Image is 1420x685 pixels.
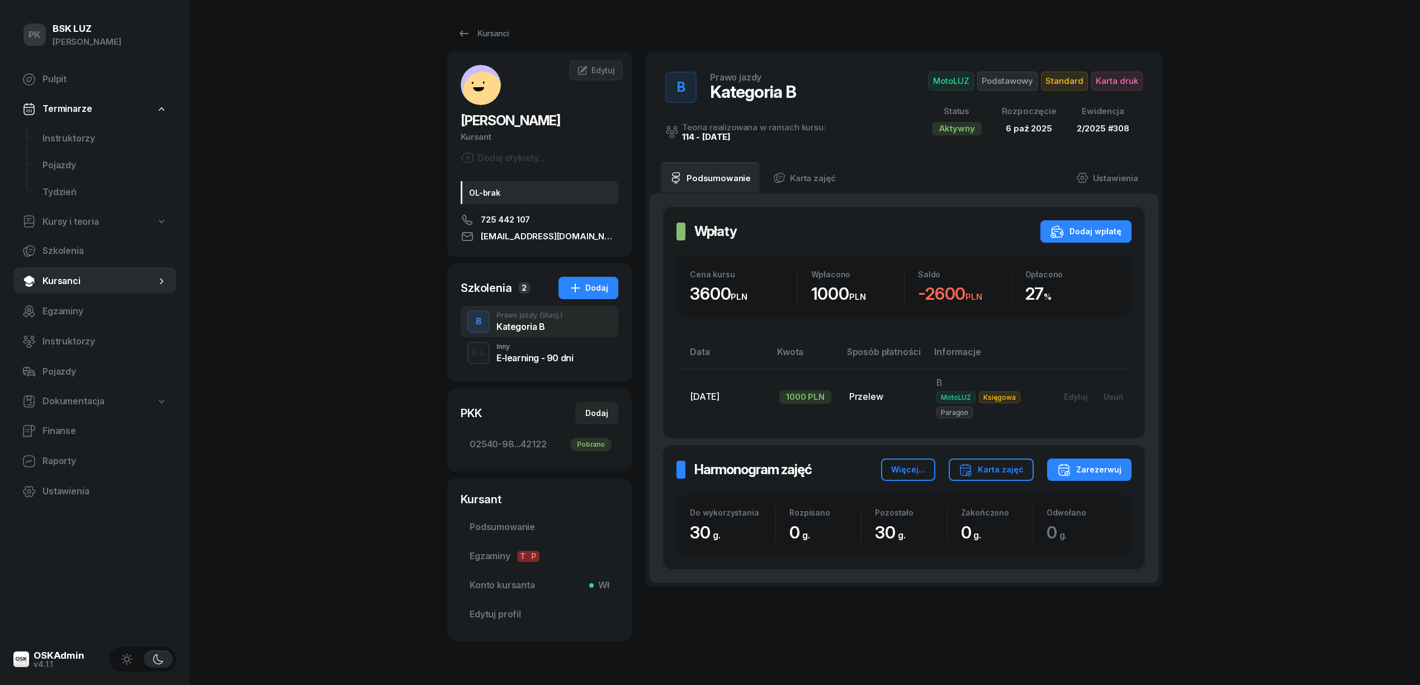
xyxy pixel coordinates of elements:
[42,244,167,258] span: Szkolenia
[1047,459,1132,481] button: Zarezerwuj
[1040,220,1132,243] button: Dodaj wpłatę
[1006,123,1052,134] span: 6 paź 2025
[471,312,486,331] div: B
[594,578,609,593] span: Wł
[575,402,618,424] button: Dodaj
[1025,270,1119,279] div: Opłacono
[461,405,482,421] div: PKK
[13,209,176,235] a: Kursy i teoria
[690,508,775,517] div: Do wykorzystania
[496,353,573,362] div: E-learning - 90 dni
[34,125,176,152] a: Instruktorzy
[470,549,609,564] span: Egzaminy
[517,551,528,562] span: T
[496,322,563,331] div: Kategoria B
[713,530,721,541] small: g.
[965,291,982,302] small: PLN
[977,72,1038,91] span: Podstawowy
[949,459,1034,481] button: Karta zajęć
[875,522,911,542] span: 30
[13,238,176,264] a: Szkolenia
[779,390,831,404] div: 1000 PLN
[770,344,840,369] th: Kwota
[1077,123,1129,134] span: 2/2025 #308
[519,282,530,294] span: 2
[881,459,935,481] button: Więcej...
[42,365,167,379] span: Pojazdy
[13,389,176,414] a: Dokumentacja
[1002,104,1057,119] div: Rozpoczęcie
[13,96,176,122] a: Terminarze
[661,162,760,193] a: Podsumowanie
[539,312,563,319] span: (Stacj.)
[528,551,539,562] span: P
[461,337,618,369] button: E-LInnyE-learning - 90 dni
[1050,225,1121,238] div: Dodaj wpłatę
[467,310,490,333] button: B
[461,543,618,570] a: EgzaminyTP
[1067,162,1147,193] a: Ustawienia
[13,651,29,667] img: logo-xs@2x.png
[811,284,905,304] div: 1000
[42,484,167,499] span: Ustawienia
[470,520,609,535] span: Podsumowanie
[42,304,167,319] span: Egzaminy
[42,424,167,438] span: Finanse
[690,391,720,402] span: [DATE]
[461,572,618,599] a: Konto kursantaWł
[936,391,976,403] span: MotoLUZ
[569,60,623,81] a: Edytuj
[447,22,519,45] a: Kursanci
[932,104,982,119] div: Status
[496,312,563,319] div: Prawo jazdy
[918,270,1011,279] div: Saldo
[34,651,84,660] div: OSKAdmin
[13,268,176,295] a: Kursanci
[694,461,812,479] h2: Harmonogram zajęć
[875,508,946,517] div: Pozostało
[461,230,618,243] a: [EMAIL_ADDRESS][DOMAIN_NAME]
[570,438,612,451] div: Pobrano
[1104,392,1124,401] div: Usuń
[13,66,176,93] a: Pulpit
[13,478,176,505] a: Ustawienia
[690,284,797,304] div: 3600
[461,112,560,129] span: [PERSON_NAME]
[932,122,982,135] div: Aktywny
[42,215,99,229] span: Kursy i teoria
[461,514,618,541] a: Podsumowanie
[34,179,176,206] a: Tydzień
[665,72,697,103] button: B
[29,30,41,40] span: PK
[42,334,167,349] span: Instruktorzy
[710,73,761,82] div: Prawo jazdy
[802,530,810,541] small: g.
[789,522,816,542] span: 0
[1047,508,1118,517] div: Odwołano
[569,281,608,295] div: Dodaj
[558,277,618,299] button: Dodaj
[690,270,797,279] div: Cena kursu
[481,230,618,243] span: [EMAIL_ADDRESS][DOMAIN_NAME]
[467,346,490,360] div: E-L
[682,123,826,131] div: Teoria realizowana w ramach kursu:
[457,27,509,40] div: Kursanci
[1057,463,1121,476] div: Zarezerwuj
[470,607,609,622] span: Edytuj profil
[929,72,974,91] span: MotoLUZ
[710,82,796,102] div: Kategoria B
[764,162,845,193] a: Karta zajęć
[461,306,618,337] button: BPrawo jazdy(Stacj.)Kategoria B
[694,223,737,240] h2: Wpłaty
[13,418,176,445] a: Finanse
[1047,522,1073,542] span: 0
[936,407,973,418] span: Paragon
[1077,104,1129,119] div: Ewidencja
[34,660,84,668] div: v4.1.1
[840,344,927,369] th: Sposób płatności
[959,463,1024,476] div: Karta zajęć
[496,343,573,350] div: Inny
[42,394,105,409] span: Dokumentacja
[461,151,545,164] button: Dodaj etykiety...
